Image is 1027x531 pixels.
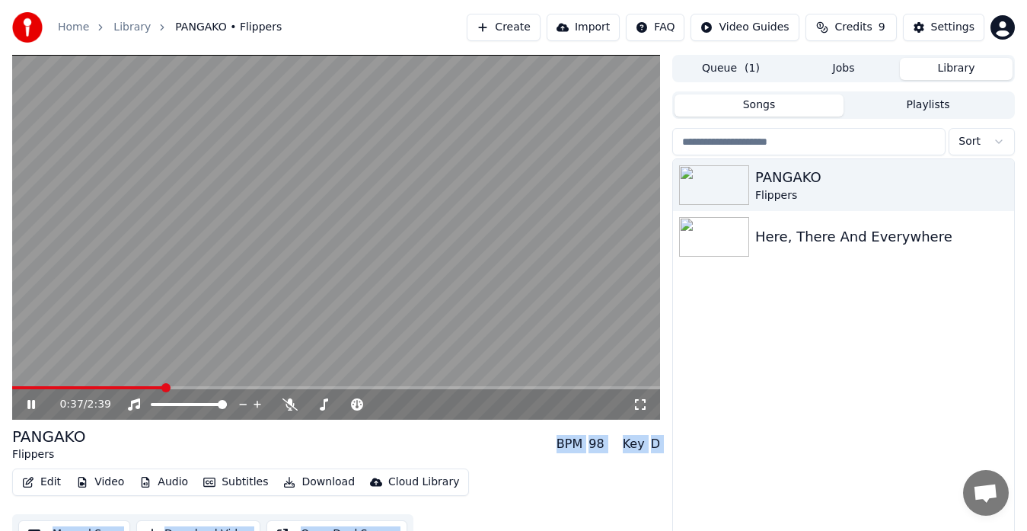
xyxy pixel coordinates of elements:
button: Playlists [844,94,1013,117]
span: 0:37 [59,397,83,412]
div: 98 [588,435,604,453]
img: youka [12,12,43,43]
div: PANGAKO [12,426,85,447]
div: Settings [931,20,974,35]
button: Songs [675,94,844,117]
button: Credits9 [805,14,897,41]
div: PANGAKO [755,167,1008,188]
button: FAQ [626,14,684,41]
div: Cloud Library [388,475,459,490]
div: Here, There And Everywhere [755,226,1008,248]
a: Open chat [963,470,1009,516]
a: Library [113,20,151,35]
span: Sort [958,134,981,149]
button: Subtitles [197,472,274,493]
button: Create [467,14,541,41]
button: Import [547,14,620,41]
nav: breadcrumb [58,20,282,35]
span: ( 1 ) [745,61,760,76]
span: PANGAKO • Flippers [175,20,282,35]
span: Credits [834,20,872,35]
button: Settings [903,14,984,41]
span: 9 [879,20,885,35]
div: / [59,397,96,412]
button: Video [70,472,130,493]
div: Key [623,435,645,453]
button: Audio [133,472,194,493]
button: Download [277,472,361,493]
div: Flippers [12,447,85,462]
div: D [651,435,660,453]
div: Flippers [755,188,1008,203]
button: Library [900,58,1013,80]
span: 2:39 [88,397,111,412]
div: BPM [557,435,582,453]
button: Edit [16,472,67,493]
button: Jobs [787,58,900,80]
button: Queue [675,58,787,80]
a: Home [58,20,89,35]
button: Video Guides [691,14,799,41]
